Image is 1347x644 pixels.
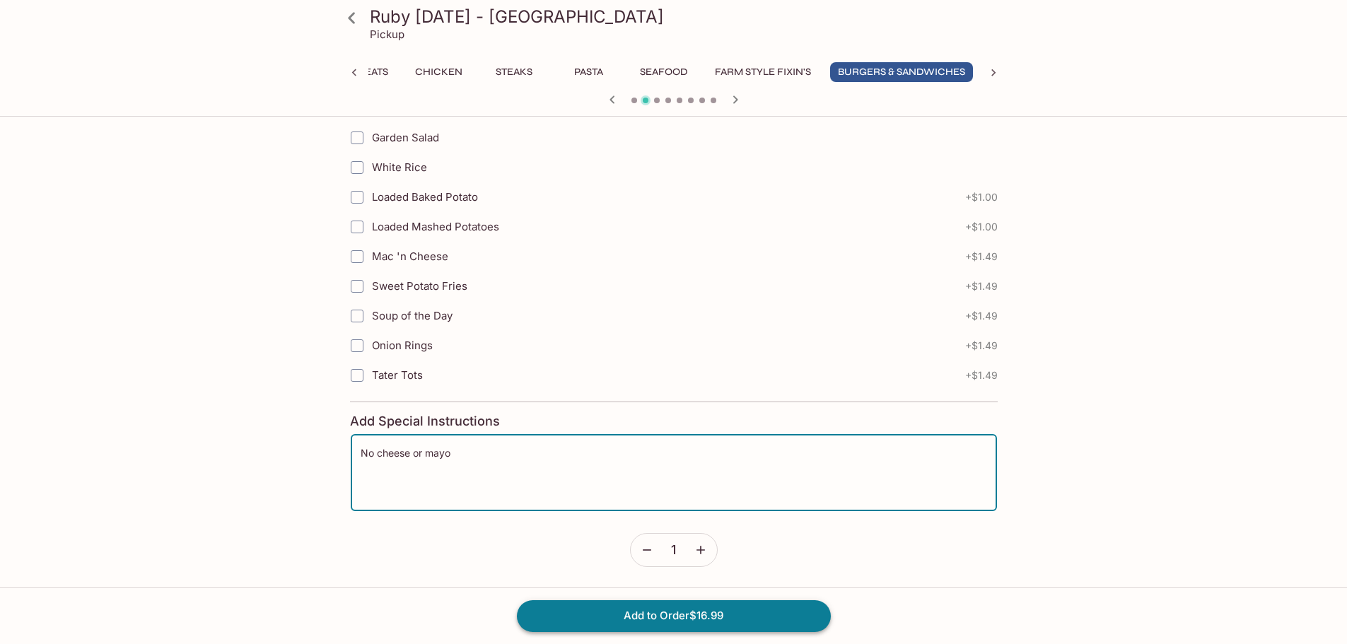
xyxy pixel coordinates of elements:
span: + $1.00 [965,192,998,203]
h3: Ruby [DATE] - [GEOGRAPHIC_DATA] [370,6,1002,28]
span: + $1.49 [965,310,998,322]
span: Sweet Potato Fries [372,279,467,293]
span: + $1.00 [965,221,998,233]
span: + $1.49 [965,370,998,381]
h4: Add Special Instructions [350,414,998,429]
button: Seafood [632,62,696,82]
p: Pickup [370,28,404,41]
button: Pasta [557,62,621,82]
button: Add to Order$16.99 [517,600,831,631]
span: Mac 'n Cheese [372,250,448,263]
span: Onion Rings [372,339,433,352]
button: Chicken [407,62,471,82]
span: + $1.49 [965,281,998,292]
button: Burgers & Sandwiches [830,62,973,82]
span: White Rice [372,160,427,174]
span: Loaded Mashed Potatoes [372,220,499,233]
button: Farm Style Fixin's [707,62,819,82]
span: + $1.49 [965,340,998,351]
button: Steaks [482,62,546,82]
span: Tater Tots [372,368,423,382]
span: 1 [671,542,676,558]
span: Soup of the Day [372,309,453,322]
span: Loaded Baked Potato [372,190,478,204]
span: Garden Salad [372,131,439,144]
span: + $1.49 [965,251,998,262]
